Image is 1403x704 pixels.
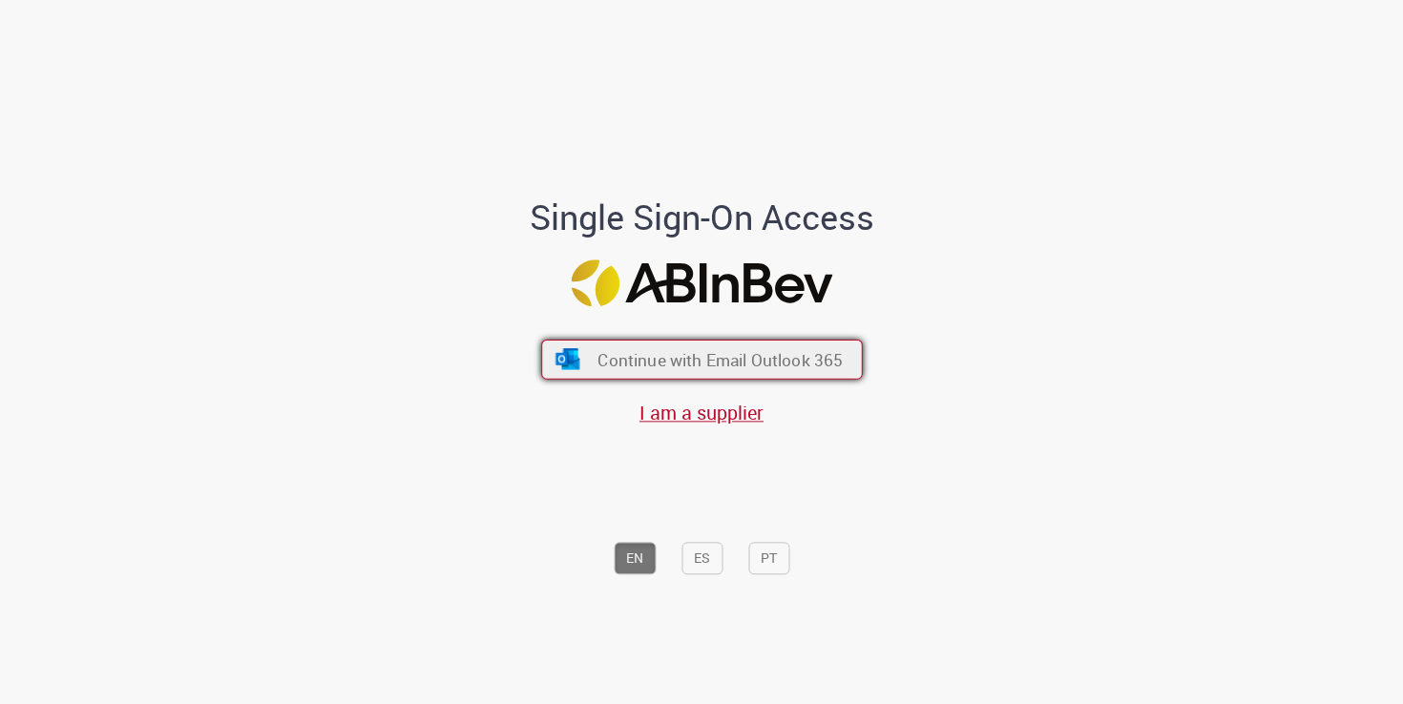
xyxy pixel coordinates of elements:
img: ícone Azure/Microsoft 360 [554,349,581,370]
button: ícone Azure/Microsoft 360 Continue with Email Outlook 365 [541,340,863,380]
h1: Single Sign-On Access [437,198,967,237]
img: Logo ABInBev [571,259,832,306]
button: EN [614,543,656,575]
button: PT [748,543,789,575]
a: I am a supplier [639,400,764,425]
span: Continue with Email Outlook 365 [597,349,843,371]
button: ES [681,543,722,575]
